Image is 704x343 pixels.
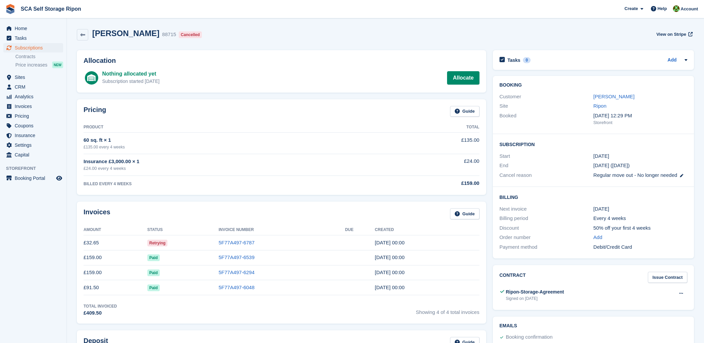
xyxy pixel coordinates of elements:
[3,174,63,183] a: menu
[450,208,479,219] a: Guide
[658,5,667,12] span: Help
[179,31,202,38] div: Cancelled
[375,240,405,245] time: 2025-08-25 23:00:42 UTC
[345,225,375,235] th: Due
[147,254,160,261] span: Paid
[84,144,383,150] div: £135.00 every 4 weeks
[84,136,383,144] div: 60 sq. ft × 1
[219,284,255,290] a: 5F77A497-6048
[375,254,405,260] time: 2025-07-28 23:00:28 UTC
[500,272,526,283] h2: Contract
[506,333,553,341] div: Booking confirmation
[3,150,63,159] a: menu
[500,152,593,160] div: Start
[375,284,405,290] time: 2025-06-02 23:00:09 UTC
[681,6,698,12] span: Account
[84,57,479,65] h2: Allocation
[500,205,593,213] div: Next invoice
[593,94,635,99] a: [PERSON_NAME]
[219,225,345,235] th: Invoice Number
[15,61,63,69] a: Price increases NEW
[84,122,383,133] th: Product
[593,224,687,232] div: 50% off your first 4 weeks
[375,225,479,235] th: Created
[673,5,680,12] img: Kelly Neesham
[668,56,677,64] a: Add
[84,181,383,187] div: BILLED EVERY 4 WEEKS
[523,57,531,63] div: 0
[15,121,55,130] span: Coupons
[450,106,479,117] a: Guide
[656,31,686,38] span: View on Stripe
[500,194,687,200] h2: Billing
[3,131,63,140] a: menu
[84,235,147,250] td: £32.65
[3,121,63,130] a: menu
[84,165,383,172] div: £24.00 every 4 weeks
[3,82,63,92] a: menu
[102,70,160,78] div: Nothing allocated yet
[147,284,160,291] span: Paid
[84,265,147,280] td: £159.00
[84,208,110,219] h2: Invoices
[447,71,479,85] a: Allocate
[15,82,55,92] span: CRM
[500,215,593,222] div: Billing period
[383,133,479,154] td: £135.00
[15,111,55,121] span: Pricing
[102,78,160,85] div: Subscription started [DATE]
[15,131,55,140] span: Insurance
[416,303,479,317] span: Showing 4 of 4 total invoices
[508,57,521,63] h2: Tasks
[375,269,405,275] time: 2025-06-30 23:00:56 UTC
[84,106,106,117] h2: Pricing
[593,215,687,222] div: Every 4 weeks
[15,150,55,159] span: Capital
[593,172,677,178] span: Regular move out - No longer needed
[383,180,479,187] div: £159.00
[15,92,55,101] span: Analytics
[147,240,168,246] span: Retrying
[15,102,55,111] span: Invoices
[500,234,593,241] div: Order number
[52,62,63,68] div: NEW
[654,29,694,40] a: View on Stripe
[15,43,55,52] span: Subscriptions
[593,243,687,251] div: Debit/Credit Card
[500,93,593,101] div: Customer
[3,33,63,43] a: menu
[593,112,687,120] div: [DATE] 12:29 PM
[219,254,255,260] a: 5F77A497-6539
[593,205,687,213] div: [DATE]
[84,280,147,295] td: £91.50
[6,165,66,172] span: Storefront
[500,102,593,110] div: Site
[500,83,687,88] h2: Booking
[3,43,63,52] a: menu
[15,174,55,183] span: Booking Portal
[3,111,63,121] a: menu
[15,73,55,82] span: Sites
[500,323,687,329] h2: Emails
[593,119,687,126] div: Storefront
[3,73,63,82] a: menu
[147,225,219,235] th: Status
[383,122,479,133] th: Total
[5,4,15,14] img: stora-icon-8386f47178a22dfd0bd8f6a31ec36ba5ce8667c1dd55bd0f319d3a0aa187defe.svg
[593,103,606,109] a: Ripon
[3,102,63,111] a: menu
[162,31,176,38] div: 88715
[383,154,479,176] td: £24.00
[500,141,687,147] h2: Subscription
[84,309,117,317] div: £409.50
[506,289,564,296] div: Ripon-Storage-Agreement
[219,240,255,245] a: 5F77A497-6787
[593,234,602,241] a: Add
[92,29,159,38] h2: [PERSON_NAME]
[219,269,255,275] a: 5F77A497-6294
[593,152,609,160] time: 2025-06-02 23:00:00 UTC
[55,174,63,182] a: Preview store
[84,158,383,165] div: Insurance £3,000.00 × 1
[506,296,564,302] div: Signed on [DATE]
[593,162,630,168] span: [DATE] ([DATE])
